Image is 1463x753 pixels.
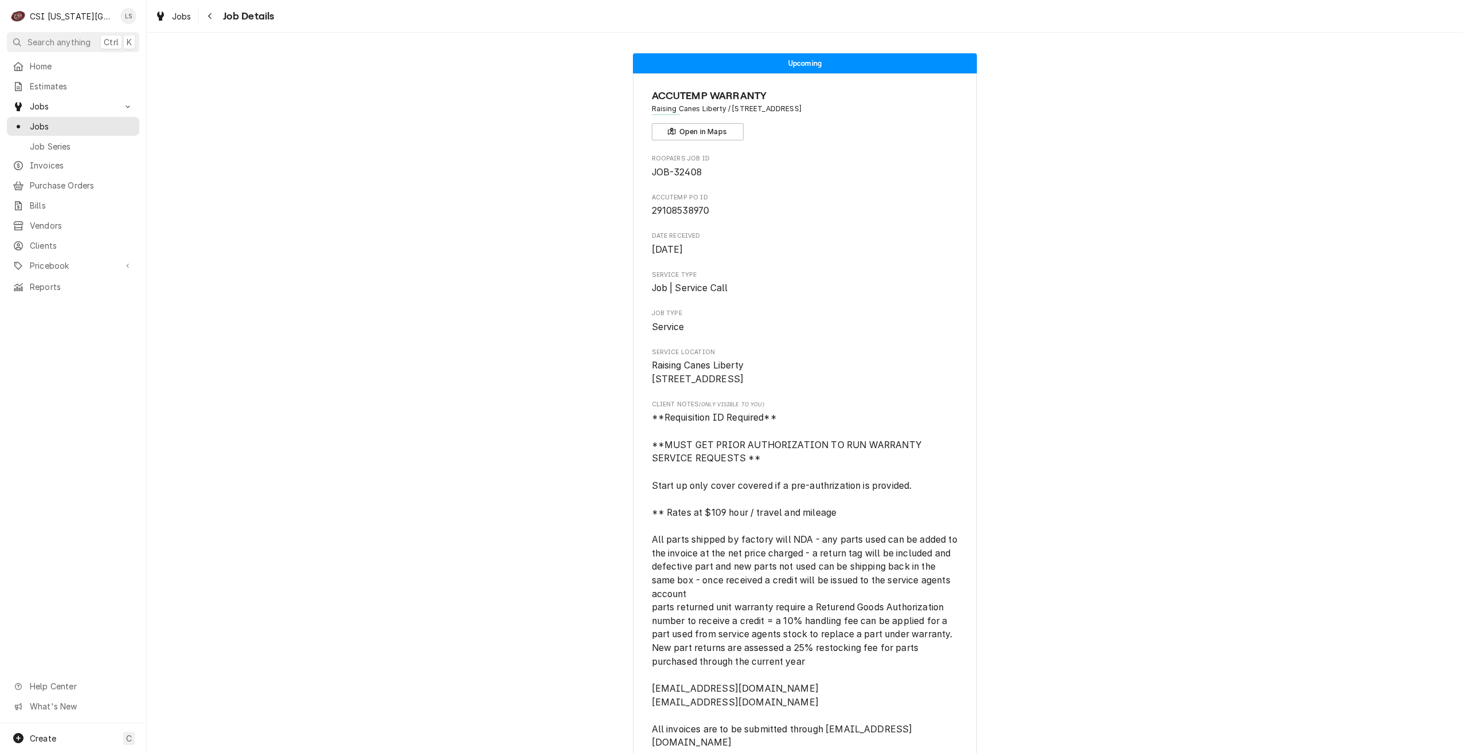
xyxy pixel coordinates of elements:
div: Job Type [652,309,959,334]
a: Jobs [7,117,139,136]
span: Job Type [652,309,959,318]
span: Jobs [30,100,116,112]
span: Invoices [30,159,134,171]
span: Vendors [30,219,134,232]
span: Create [30,734,56,743]
span: Pricebook [30,260,116,272]
span: Accutemp PO ID [652,204,959,218]
div: Client Information [652,88,959,140]
span: JOB-32408 [652,167,702,178]
span: Upcoming [788,60,822,67]
span: K [127,36,132,48]
div: CSI Kansas City.'s Avatar [10,8,26,24]
span: Purchase Orders [30,179,134,191]
span: Job Type [652,320,959,334]
a: Clients [7,236,139,255]
span: Job Series [30,140,134,152]
span: Search anything [28,36,91,48]
span: Help Center [30,680,132,692]
span: Job | Service Call [652,283,728,293]
span: Service Location [652,348,959,357]
div: Roopairs Job ID [652,154,959,179]
div: CSI [US_STATE][GEOGRAPHIC_DATA]. [30,10,114,22]
div: Lindy Springer's Avatar [120,8,136,24]
span: Service Type [652,281,959,295]
a: Vendors [7,216,139,235]
div: Status [633,53,977,73]
a: Jobs [150,7,196,26]
span: (Only Visible to You) [699,401,764,407]
a: Estimates [7,77,139,96]
span: Clients [30,240,134,252]
a: Invoices [7,156,139,175]
span: C [126,732,132,744]
span: Roopairs Job ID [652,154,959,163]
span: Date Received [652,232,959,241]
a: Home [7,57,139,76]
span: Service Type [652,270,959,280]
span: Client Notes [652,400,959,409]
div: Service Location [652,348,959,386]
span: [object Object] [652,411,959,750]
div: Service Type [652,270,959,295]
span: Jobs [172,10,191,22]
a: Job Series [7,137,139,156]
span: **Requisition ID Required** **MUST GET PRIOR AUTHORIZATION TO RUN WARRANTY SERVICE REQUESTS ** St... [652,412,960,748]
span: Ctrl [104,36,119,48]
div: [object Object] [652,400,959,750]
button: Open in Maps [652,123,744,140]
span: Name [652,88,959,104]
span: Job Details [220,9,275,24]
span: Reports [30,281,134,293]
span: Address [652,104,959,114]
span: Accutemp PO ID [652,193,959,202]
span: Jobs [30,120,134,132]
div: Accutemp PO ID [652,193,959,218]
a: Bills [7,196,139,215]
div: C [10,8,26,24]
span: Roopairs Job ID [652,166,959,179]
span: Raising Canes Liberty [STREET_ADDRESS] [652,360,744,385]
div: LS [120,8,136,24]
span: Date Received [652,243,959,257]
span: 29108538970 [652,205,710,216]
button: Search anythingCtrlK [7,32,139,52]
span: Bills [30,199,134,211]
a: Go to Help Center [7,677,139,696]
span: Service Location [652,359,959,386]
span: [DATE] [652,244,683,255]
a: Go to What's New [7,697,139,716]
div: Date Received [652,232,959,256]
a: Go to Pricebook [7,256,139,275]
a: Go to Jobs [7,97,139,116]
span: Home [30,60,134,72]
span: Estimates [30,80,134,92]
button: Navigate back [201,7,220,25]
span: Service [652,321,684,332]
a: Reports [7,277,139,296]
span: What's New [30,700,132,712]
a: Purchase Orders [7,176,139,195]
